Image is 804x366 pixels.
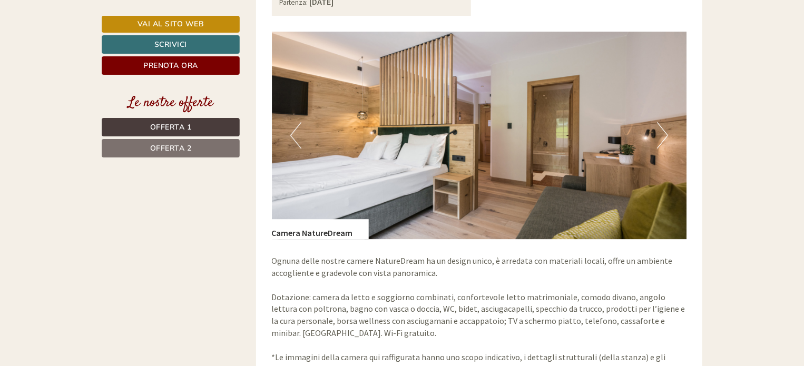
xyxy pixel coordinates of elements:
span: Offerta 1 [150,122,192,132]
button: Previous [290,122,301,149]
a: Prenota ora [102,56,240,75]
img: image [272,32,687,239]
button: Invia [361,278,416,296]
div: Buon giorno, come possiamo aiutarla? [8,28,160,61]
div: Le nostre offerte [102,93,240,113]
a: Vai al sito web [102,16,240,33]
div: Camera NatureDream [272,219,369,239]
div: [GEOGRAPHIC_DATA] [16,31,155,39]
button: Next [657,122,668,149]
div: [DATE] [189,8,227,26]
span: Offerta 2 [150,143,192,153]
small: 10:02 [16,51,155,58]
a: Scrivici [102,35,240,54]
